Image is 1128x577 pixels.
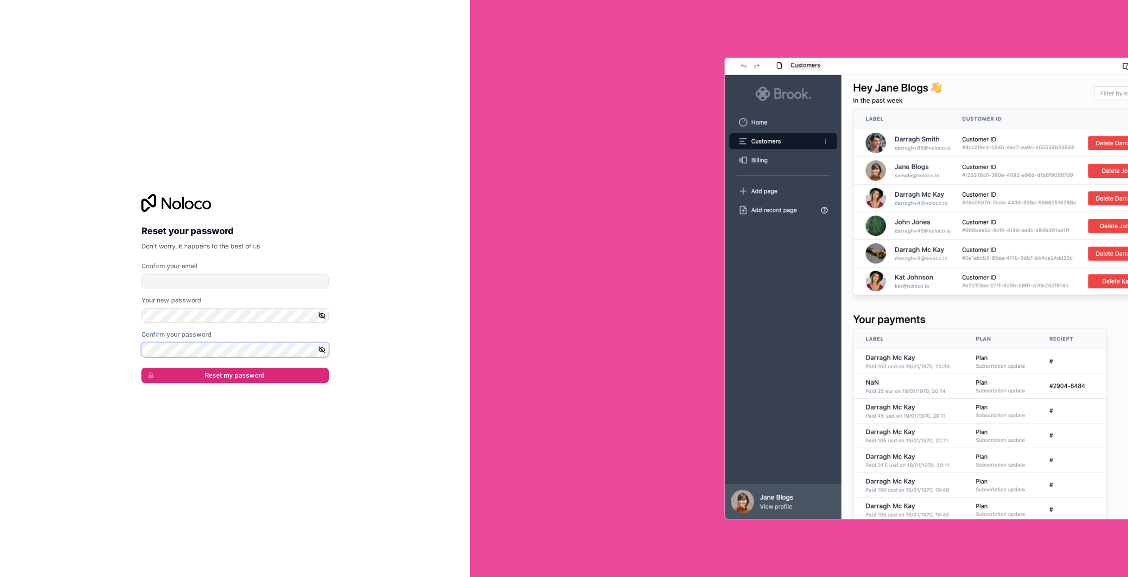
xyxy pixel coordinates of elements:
[141,343,329,357] input: Confirm password
[141,223,329,239] h2: Reset your password
[141,308,329,323] input: Password
[141,274,329,288] input: Email address
[141,330,212,339] label: Confirm your password
[141,261,198,270] label: Confirm your email
[141,368,329,383] button: Reset my password
[141,296,201,305] label: Your new password
[141,242,329,251] p: Don't worry, it happens to the best of us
